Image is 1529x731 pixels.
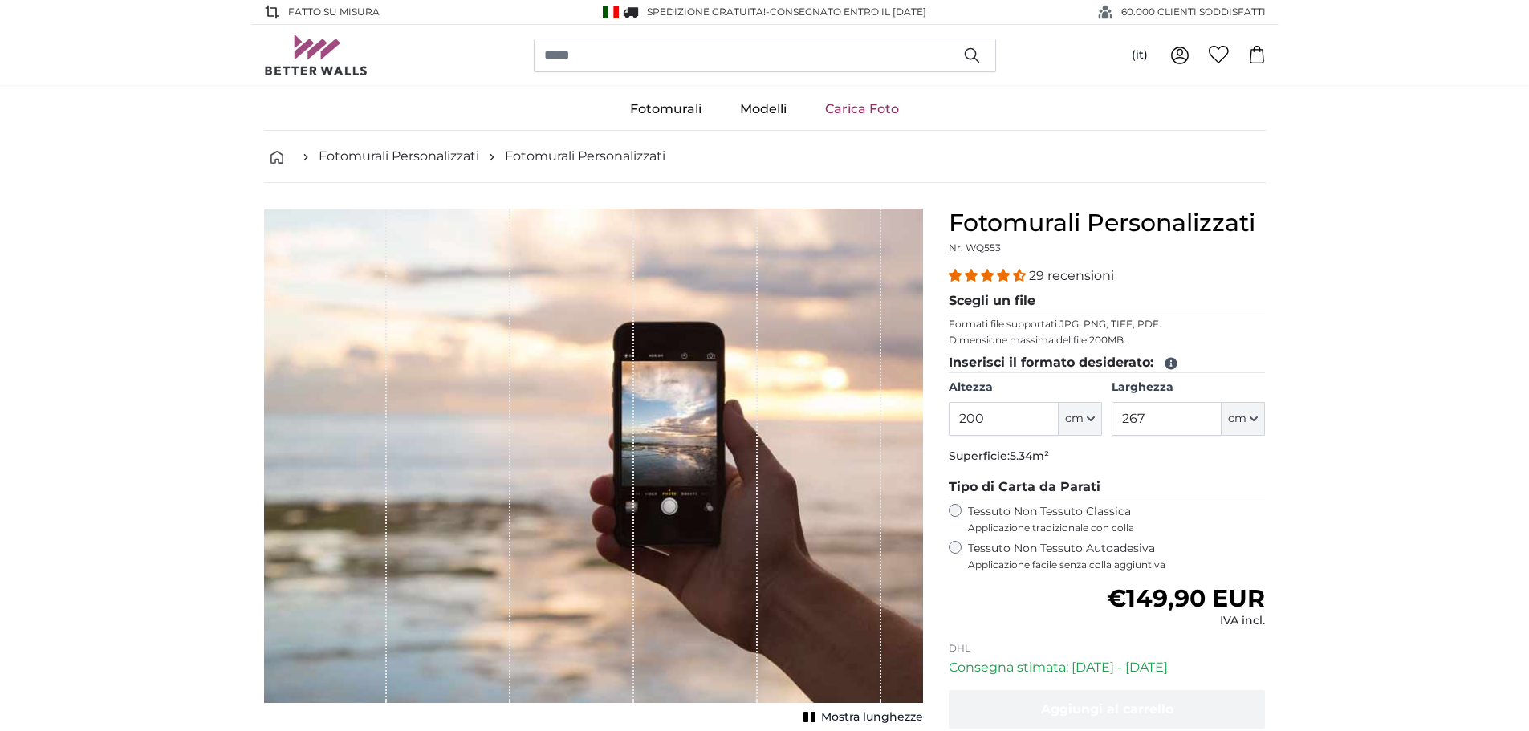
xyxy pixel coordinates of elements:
img: Betterwalls [264,35,368,75]
label: Larghezza [1112,380,1265,396]
legend: Inserisci il formato desiderato: [949,353,1266,373]
label: Altezza [949,380,1102,396]
a: Modelli [721,88,806,130]
span: 60.000 CLIENTI SODDISFATTI [1121,5,1266,19]
span: Consegnato entro il [DATE] [770,6,926,18]
span: €149,90 EUR [1107,583,1265,613]
p: Consegna stimata: [DATE] - [DATE] [949,658,1266,677]
span: 29 recensioni [1029,268,1114,283]
span: 4.34 stars [949,268,1029,283]
a: Fotomurali Personalizzati [505,147,665,166]
span: cm [1228,411,1246,427]
button: (it) [1119,41,1161,70]
label: Tessuto Non Tessuto Classica [968,504,1266,534]
legend: Tipo di Carta da Parati [949,477,1266,497]
span: Fatto su misura [288,5,380,19]
h1: Fotomurali Personalizzati [949,209,1266,238]
span: Spedizione GRATUITA! [647,6,766,18]
span: Aggiungi al carrello [1041,701,1173,717]
p: Dimensione massima del file 200MB. [949,334,1266,347]
img: Italia [603,6,619,18]
button: Mostra lunghezze [799,706,923,729]
p: Formati file supportati JPG, PNG, TIFF, PDF. [949,318,1266,331]
span: Nr. WQ553 [949,242,1001,254]
button: cm [1222,402,1265,436]
p: DHL [949,642,1266,655]
span: Applicazione tradizionale con colla [968,522,1266,534]
span: Mostra lunghezze [821,709,923,725]
button: cm [1059,402,1102,436]
a: Fotomurali Personalizzati [319,147,479,166]
nav: breadcrumbs [264,131,1266,183]
button: Aggiungi al carrello [949,690,1266,729]
legend: Scegli un file [949,291,1266,311]
a: Carica Foto [806,88,918,130]
label: Tessuto Non Tessuto Autoadesiva [968,541,1266,571]
div: IVA incl. [1107,613,1265,629]
p: Superficie: [949,449,1266,465]
span: cm [1065,411,1084,427]
span: - [766,6,926,18]
span: 5.34m² [1010,449,1049,463]
div: 1 of 1 [264,209,923,729]
span: Applicazione facile senza colla aggiuntiva [968,558,1266,571]
a: Fotomurali [611,88,721,130]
